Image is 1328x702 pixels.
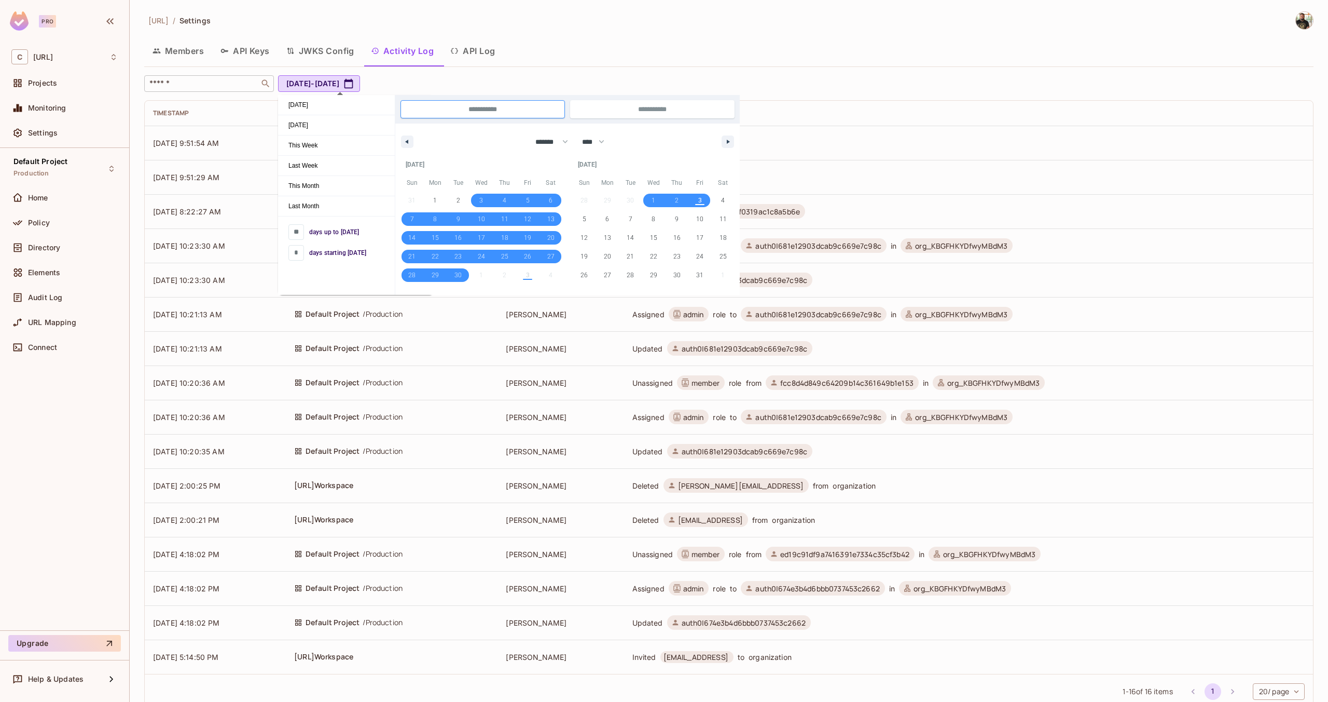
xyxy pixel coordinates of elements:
[506,379,566,387] span: [PERSON_NAME]
[278,156,395,176] span: Last Week
[153,447,225,456] span: [DATE] 10:20:35 AM
[947,378,1040,388] span: org_KBGFHKYDfwyMBdM3
[400,228,424,247] button: 14
[28,268,60,277] span: Elements
[943,549,1035,559] span: org_KBGFHKYDfwyMBdM3
[28,219,50,227] span: Policy
[493,191,516,210] button: 4
[278,38,363,64] button: JWKS Config
[408,266,416,285] span: 28
[506,584,566,593] span: [PERSON_NAME]
[470,247,493,266] button: 24
[400,210,424,228] button: 7
[1123,686,1172,697] span: 1 - 16 of 16 items
[457,191,460,210] span: 2
[306,377,359,388] span: Default Project
[153,109,278,117] div: Timestamp
[665,247,688,266] button: 23
[915,412,1007,422] span: org_KBGFHKYDfwyMBdM3
[650,247,657,266] span: 22
[153,413,225,422] span: [DATE] 10:20:36 AM
[730,412,737,422] span: to
[173,16,175,25] li: /
[506,653,566,661] span: [PERSON_NAME]
[493,174,516,191] span: Thu
[432,247,439,266] span: 22
[363,446,403,457] span: / Production
[424,247,447,266] button: 22
[506,447,566,456] span: [PERSON_NAME]
[479,191,483,210] span: 3
[539,191,562,210] button: 6
[539,228,562,247] button: 20
[688,210,712,228] button: 10
[363,548,403,560] span: / Production
[688,247,712,266] button: 24
[914,584,1006,593] span: org_KBGFHKYDfwyMBdM3
[400,266,424,285] button: 28
[573,155,735,174] div: [DATE]
[675,191,679,210] span: 2
[278,75,360,92] button: [DATE]-[DATE]
[28,104,66,112] span: Monitoring
[501,228,508,247] span: 18
[294,480,353,491] span: [URL] Workspace
[1296,12,1313,29] img: Satya Komala
[506,618,566,627] span: [PERSON_NAME]
[524,247,531,266] span: 26
[501,210,508,228] span: 11
[673,247,681,266] span: 23
[28,79,57,87] span: Projects
[516,174,539,191] span: Fri
[604,266,611,285] span: 27
[688,174,712,191] span: Fri
[738,652,744,662] span: to
[501,247,508,266] span: 25
[470,191,493,210] button: 3
[278,136,395,155] span: This Week
[526,191,530,210] span: 5
[711,247,735,266] button: 25
[10,11,29,31] img: SReyMgAAAABJRU5ErkJggg==
[278,136,395,156] button: This Week
[363,411,403,423] span: / Production
[665,228,688,247] button: 16
[682,618,806,628] span: auth0|674e3b4d6bbb0737453c2662
[604,228,611,247] span: 13
[363,583,403,594] span: / Production
[547,228,555,247] span: 20
[583,210,586,228] span: 5
[573,228,596,247] button: 12
[1183,683,1242,700] nav: pagination navigation
[506,550,566,559] span: [PERSON_NAME]
[11,49,28,64] span: C
[432,266,439,285] span: 29
[889,584,895,593] span: in
[33,53,53,61] span: Workspace: coactive.ai
[627,247,634,266] span: 21
[632,412,665,422] span: Assigned
[688,191,712,210] button: 3
[306,583,359,594] span: Default Project
[424,228,447,247] button: 15
[627,228,634,247] span: 14
[596,228,619,247] button: 13
[749,652,792,662] span: organization
[627,266,634,285] span: 28
[153,379,225,387] span: [DATE] 10:20:36 AM
[447,174,470,191] span: Tue
[408,247,416,266] span: 21
[309,248,366,258] span: days starting [DATE]
[683,412,704,422] span: admin
[470,174,493,191] span: Wed
[915,309,1007,319] span: org_KBGFHKYDfwyMBdM3
[516,228,539,247] button: 19
[688,266,712,285] button: 31
[619,210,642,228] button: 7
[153,516,220,524] span: [DATE] 2:00:21 PM
[780,549,909,559] span: ed19c91df9a7416391e7334c35cf3b42
[447,228,470,247] button: 16
[278,156,395,176] button: Last Week
[212,38,278,64] button: API Keys
[642,174,666,191] span: Wed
